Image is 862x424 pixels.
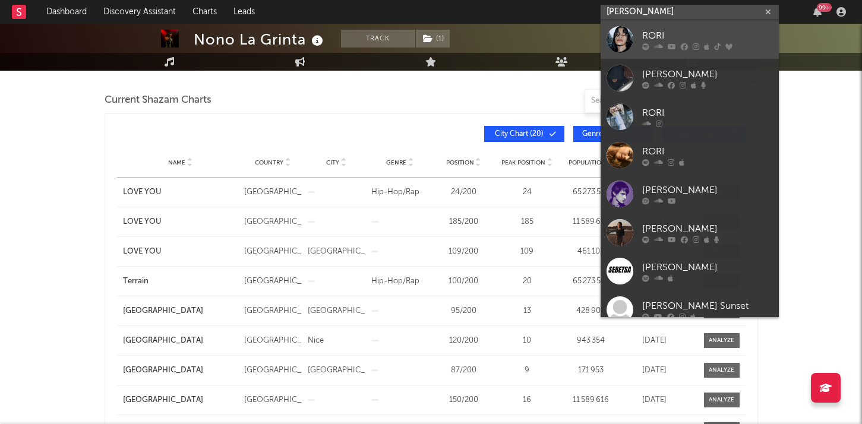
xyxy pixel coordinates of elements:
div: 150 / 200 [435,394,492,406]
a: LOVE YOU [123,246,238,258]
div: 65 273 512 [562,276,620,287]
a: [PERSON_NAME] [601,175,779,213]
span: Position [446,159,474,166]
a: RORI [601,136,779,175]
div: [GEOGRAPHIC_DATA] [244,365,302,376]
div: [GEOGRAPHIC_DATA] [244,216,302,228]
button: Track [341,30,415,48]
a: [PERSON_NAME] [601,213,779,252]
div: RORI [642,106,773,120]
a: [PERSON_NAME] [601,252,779,290]
button: City Chart(20) [484,126,564,142]
div: Hip-Hop/Rap [371,186,429,198]
div: [GEOGRAPHIC_DATA] [244,335,302,347]
div: Hip-Hop/Rap [371,276,429,287]
a: [GEOGRAPHIC_DATA] [123,394,238,406]
a: [GEOGRAPHIC_DATA] [123,335,238,347]
input: Search Playlists/Charts [585,89,733,113]
div: 65 273 512 [562,186,620,198]
div: 171 953 [562,365,620,376]
div: 9 [498,365,556,376]
a: RORI [601,97,779,136]
span: City [326,159,339,166]
div: [GEOGRAPHIC_DATA] [244,276,302,287]
div: [GEOGRAPHIC_DATA] [308,305,365,317]
a: LOVE YOU [123,216,238,228]
a: [PERSON_NAME] [601,59,779,97]
input: Search for artists [601,5,779,20]
div: 109 [498,246,556,258]
div: [PERSON_NAME] [642,67,773,81]
span: Name [168,159,185,166]
div: [PERSON_NAME] [642,222,773,236]
span: Current Shazam Charts [105,93,211,107]
span: Genre [386,159,406,166]
span: Country [255,159,283,166]
div: 461 101 [562,246,620,258]
div: [DATE] [626,335,683,347]
div: Nice [308,335,365,347]
div: RORI [642,144,773,159]
div: RORI [642,29,773,43]
a: RORI [601,20,779,59]
div: [GEOGRAPHIC_DATA] [244,394,302,406]
div: [PERSON_NAME] Sunset [642,299,773,313]
span: Population [569,159,606,166]
button: 99+ [813,7,822,17]
div: 185 [498,216,556,228]
div: 109 / 200 [435,246,492,258]
div: 20 [498,276,556,287]
div: [PERSON_NAME] [642,260,773,274]
span: Genre Chart ( 3 ) [581,131,636,138]
span: Peak Position [501,159,545,166]
div: [PERSON_NAME] [642,183,773,197]
div: 943 354 [562,335,620,347]
div: 16 [498,394,556,406]
div: 428 909 [562,305,620,317]
span: City Chart ( 20 ) [492,131,547,138]
a: [GEOGRAPHIC_DATA] [123,305,238,317]
div: [GEOGRAPHIC_DATA] [244,305,302,317]
div: 100 / 200 [435,276,492,287]
div: 95 / 200 [435,305,492,317]
div: [DATE] [626,394,683,406]
div: [GEOGRAPHIC_DATA] [308,365,365,376]
div: 24 / 200 [435,186,492,198]
div: 11 589 616 [562,394,620,406]
div: 99 + [817,3,832,12]
span: ( 1 ) [415,30,450,48]
a: LOVE YOU [123,186,238,198]
div: 10 [498,335,556,347]
div: [DATE] [626,365,683,376]
a: Terrain [123,276,238,287]
div: Nono La Grinta [194,30,326,49]
div: 185 / 200 [435,216,492,228]
a: [PERSON_NAME] Sunset [601,290,779,329]
div: 120 / 200 [435,335,492,347]
div: 24 [498,186,556,198]
div: 11 589 616 [562,216,620,228]
div: 13 [498,305,556,317]
div: [GEOGRAPHIC_DATA] [308,246,365,258]
button: (1) [416,30,450,48]
div: [GEOGRAPHIC_DATA] [244,186,302,198]
a: [GEOGRAPHIC_DATA] [123,365,238,376]
button: Genre Chart(3) [573,126,653,142]
div: [GEOGRAPHIC_DATA] [244,246,302,258]
div: 87 / 200 [435,365,492,376]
